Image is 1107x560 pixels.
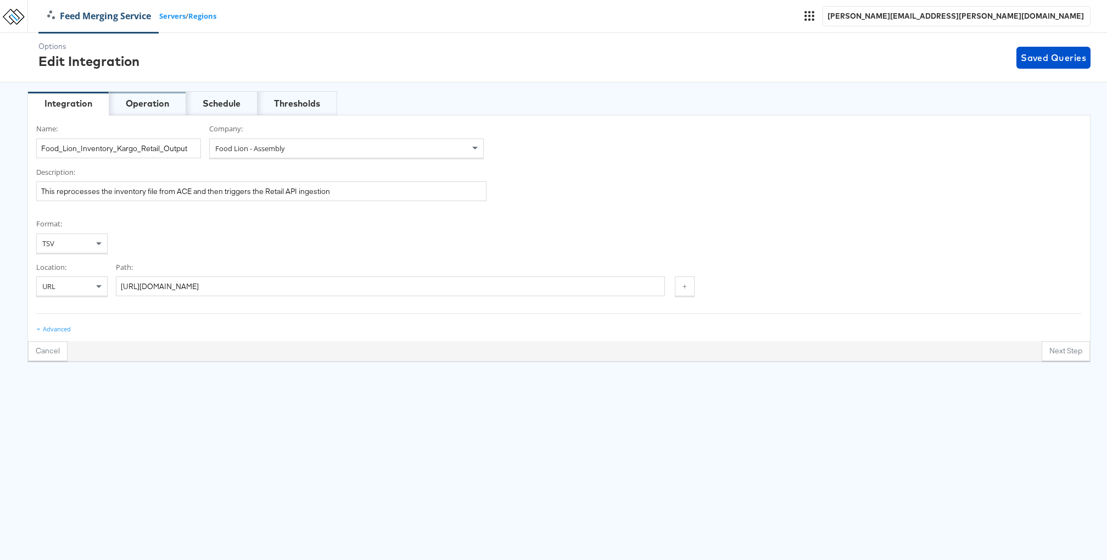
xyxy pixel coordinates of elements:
[36,219,108,229] label: Format:
[126,97,169,110] div: Operation
[36,262,108,273] label: Location:
[39,10,159,23] a: Feed Merging Service
[42,239,54,248] span: TSV
[1016,47,1091,69] button: Saved Queries
[116,262,665,273] label: Path:
[38,41,139,52] div: Options
[38,52,139,70] div: Edit Integration
[1042,341,1090,361] button: Next Step
[28,341,68,361] button: Cancel
[44,97,92,110] div: Integration
[274,97,320,110] div: Thresholds
[828,11,1086,21] div: [PERSON_NAME][EMAIL_ADDRESS][PERSON_NAME][DOMAIN_NAME]
[215,143,285,153] span: Food Lion - Assembly
[36,124,201,134] label: Name:
[675,276,695,296] button: +
[36,167,487,178] label: Description:
[209,124,484,134] label: Company:
[1021,50,1086,65] span: Saved Queries
[39,10,216,23] div: /
[116,276,665,296] input: https://some.url/somefile.ext
[188,11,216,21] a: Regions
[203,97,241,110] div: Schedule
[43,325,71,334] div: Advanced
[42,281,55,291] span: URL
[159,11,186,21] a: Servers
[36,325,71,334] div: Advanced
